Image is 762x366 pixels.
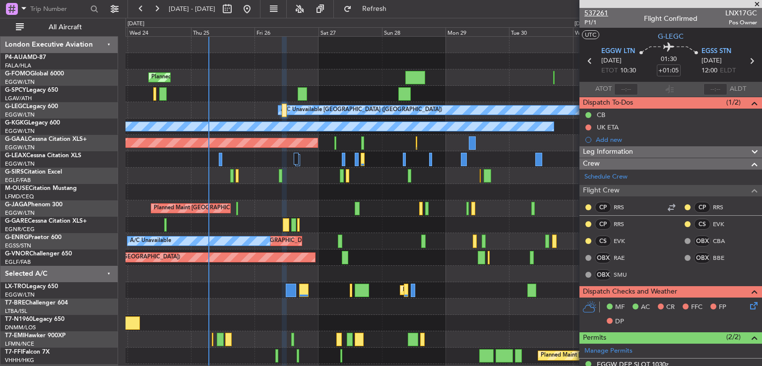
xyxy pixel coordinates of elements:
span: T7-EMI [5,333,24,339]
a: T7-FFIFalcon 7X [5,349,50,355]
a: EVK [614,237,636,245]
span: M-OUSE [5,185,29,191]
span: Refresh [354,5,395,12]
a: EGGW/LTN [5,111,35,119]
a: EGGW/LTN [5,144,35,151]
div: Tue 30 [509,27,572,36]
div: UK ETA [597,123,619,131]
span: 10:30 [620,66,636,76]
a: LX-TROLegacy 650 [5,284,58,290]
div: Planned Maint [GEOGRAPHIC_DATA] ([GEOGRAPHIC_DATA]) [403,283,559,298]
div: Fri 26 [254,27,318,36]
a: FALA/HLA [5,62,31,69]
div: OBX [694,236,710,246]
div: CP [694,202,710,213]
div: Sun 28 [382,27,445,36]
a: G-GAALCessna Citation XLS+ [5,136,87,142]
a: CBA [713,237,735,245]
a: EGGW/LTN [5,127,35,135]
span: [DATE] - [DATE] [169,4,215,13]
div: Sat 27 [318,27,382,36]
a: SMU [614,270,636,279]
span: G-KGKG [5,120,28,126]
div: OBX [595,269,611,280]
div: [DATE] [127,20,144,28]
a: G-SPCYLegacy 650 [5,87,58,93]
span: G-JAGA [5,202,28,208]
span: G-FOMO [5,71,30,77]
span: EGGW LTN [601,47,635,57]
a: RRS [614,220,636,229]
a: G-LEAXCessna Citation XLS [5,153,81,159]
a: T7-EMIHawker 900XP [5,333,65,339]
span: G-LEGC [658,31,684,42]
a: EGGW/LTN [5,291,35,299]
span: LNX17GC [725,8,757,18]
a: Manage Permits [584,346,633,356]
span: AC [641,303,650,312]
a: Schedule Crew [584,172,628,182]
div: CP [595,219,611,230]
span: All Aircraft [26,24,105,31]
span: Leg Information [583,146,633,158]
span: EGSS STN [701,47,731,57]
div: A/C Unavailable [GEOGRAPHIC_DATA] ([GEOGRAPHIC_DATA]) [281,103,442,118]
a: G-SIRSCitation Excel [5,169,62,175]
span: 12:00 [701,66,717,76]
span: T7-N1960 [5,316,33,322]
span: ELDT [720,66,736,76]
a: G-FOMOGlobal 6000 [5,71,64,77]
a: T7-N1960Legacy 650 [5,316,64,322]
span: Dispatch Checks and Weather [583,286,677,298]
a: G-ENRGPraetor 600 [5,235,62,241]
a: EGGW/LTN [5,209,35,217]
span: ETOT [601,66,618,76]
div: A/C Unavailable [130,234,171,248]
div: CS [694,219,710,230]
div: Planned Maint [GEOGRAPHIC_DATA] ([GEOGRAPHIC_DATA]) [541,348,697,363]
a: G-GARECessna Citation XLS+ [5,218,87,224]
a: G-JAGAPhenom 300 [5,202,63,208]
button: Refresh [339,1,398,17]
span: CR [666,303,675,312]
span: 01:30 [661,55,677,64]
span: (2/2) [726,332,741,342]
a: LFMD/CEQ [5,193,34,200]
span: MF [615,303,625,312]
a: EGSS/STN [5,242,31,249]
span: [DATE] [701,56,722,66]
span: G-LEGC [5,104,26,110]
div: Flight Confirmed [644,13,698,24]
span: DP [615,317,624,327]
span: P4-AUA [5,55,27,61]
span: G-ENRG [5,235,28,241]
span: (1/2) [726,97,741,108]
input: Trip Number [30,1,87,16]
a: BBE [713,253,735,262]
div: Planned Maint [GEOGRAPHIC_DATA] ([GEOGRAPHIC_DATA]) [151,70,308,85]
a: RAE [614,253,636,262]
span: 537261 [584,8,608,18]
span: G-VNOR [5,251,29,257]
a: LTBA/ISL [5,307,27,315]
div: CB [597,111,605,119]
span: LX-TRO [5,284,26,290]
div: Add new [596,135,757,144]
span: G-GAAL [5,136,28,142]
a: M-OUSECitation Mustang [5,185,77,191]
span: G-SPCY [5,87,26,93]
input: --:-- [614,83,638,95]
span: Pos Owner [725,18,757,27]
div: OBX [595,252,611,263]
span: FP [719,303,726,312]
a: EGLF/FAB [5,258,31,266]
div: OBX [694,252,710,263]
span: G-LEAX [5,153,26,159]
div: CP [595,202,611,213]
span: G-SIRS [5,169,24,175]
span: Flight Crew [583,185,620,196]
div: Planned Maint [GEOGRAPHIC_DATA] ([GEOGRAPHIC_DATA]) [154,201,310,216]
div: Thu 25 [191,27,254,36]
span: G-GARE [5,218,28,224]
div: Mon 29 [445,27,509,36]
